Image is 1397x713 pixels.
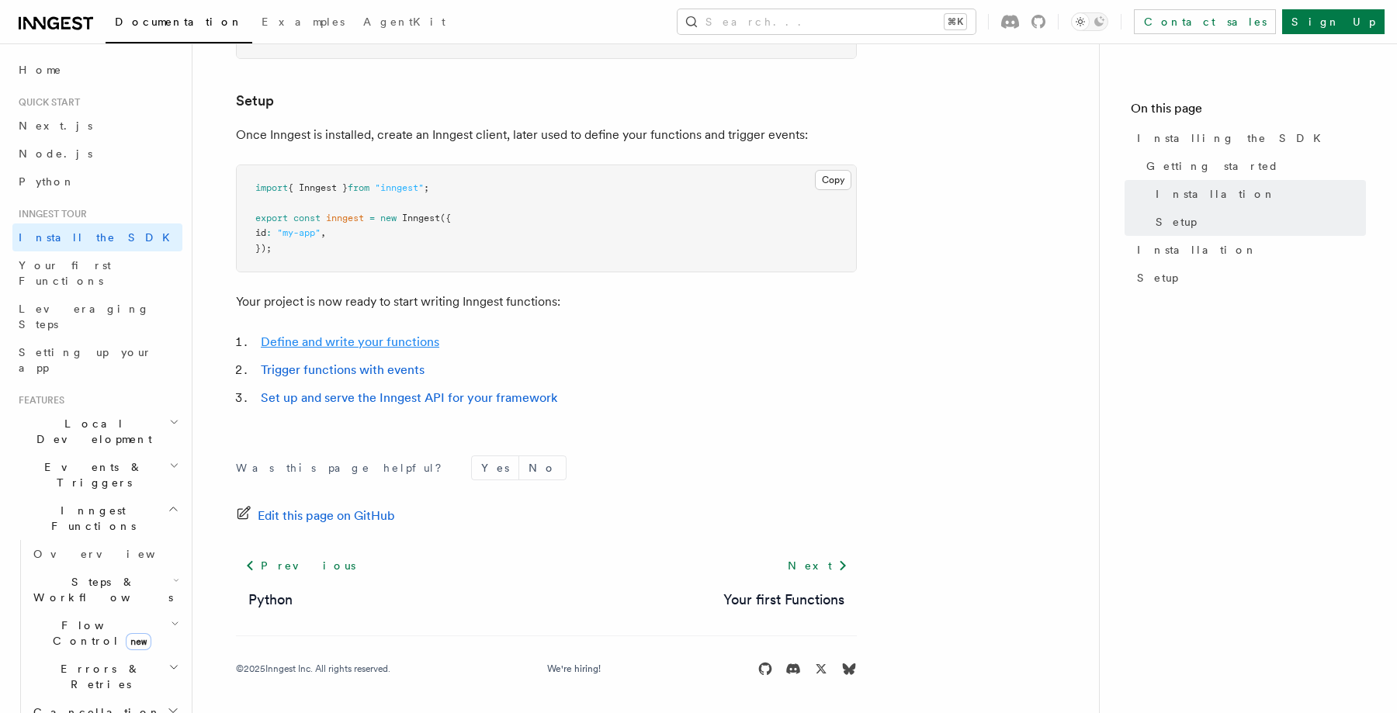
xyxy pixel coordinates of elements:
[354,5,455,42] a: AgentKit
[19,147,92,160] span: Node.js
[12,96,80,109] span: Quick start
[321,227,326,238] span: ,
[1146,158,1279,174] span: Getting started
[547,663,601,675] a: We're hiring!
[255,227,266,238] span: id
[363,16,445,28] span: AgentKit
[12,251,182,295] a: Your first Functions
[258,505,395,527] span: Edit this page on GitHub
[27,655,182,698] button: Errors & Retries
[126,633,151,650] span: new
[1282,9,1385,34] a: Sign Up
[440,213,451,223] span: ({
[19,175,75,188] span: Python
[19,119,92,132] span: Next.js
[12,112,182,140] a: Next.js
[12,223,182,251] a: Install the SDK
[255,213,288,223] span: export
[288,182,348,193] span: { Inngest }
[255,243,272,254] span: });
[12,453,182,497] button: Events & Triggers
[424,182,429,193] span: ;
[12,416,169,447] span: Local Development
[402,213,440,223] span: Inngest
[27,618,171,649] span: Flow Control
[27,661,168,692] span: Errors & Retries
[1140,152,1366,180] a: Getting started
[369,213,375,223] span: =
[1137,130,1330,146] span: Installing the SDK
[236,552,364,580] a: Previous
[262,16,345,28] span: Examples
[519,456,566,479] button: No
[236,124,857,146] p: Once Inngest is installed, create an Inngest client, later used to define your functions and trig...
[12,338,182,382] a: Setting up your app
[115,16,243,28] span: Documentation
[1156,214,1197,230] span: Setup
[12,208,87,220] span: Inngest tour
[252,5,354,42] a: Examples
[266,227,272,238] span: :
[12,459,169,490] span: Events & Triggers
[12,56,182,84] a: Home
[236,663,390,675] div: © 2025 Inngest Inc. All rights reserved.
[19,346,152,374] span: Setting up your app
[33,548,193,560] span: Overview
[27,574,173,605] span: Steps & Workflows
[12,140,182,168] a: Node.js
[815,170,851,190] button: Copy
[1149,180,1366,208] a: Installation
[261,362,425,377] a: Trigger functions with events
[19,303,150,331] span: Leveraging Steps
[27,540,182,568] a: Overview
[1149,208,1366,236] a: Setup
[261,390,557,405] a: Set up and serve the Inngest API for your framework
[348,182,369,193] span: from
[1131,236,1366,264] a: Installation
[472,456,518,479] button: Yes
[236,291,857,313] p: Your project is now ready to start writing Inngest functions:
[12,497,182,540] button: Inngest Functions
[1137,270,1178,286] span: Setup
[19,62,62,78] span: Home
[19,259,111,287] span: Your first Functions
[106,5,252,43] a: Documentation
[12,168,182,196] a: Python
[261,334,439,349] a: Define and write your functions
[723,589,844,611] a: Your first Functions
[248,589,293,611] a: Python
[375,182,424,193] span: "inngest"
[255,182,288,193] span: import
[27,568,182,611] button: Steps & Workflows
[1156,186,1276,202] span: Installation
[945,14,966,29] kbd: ⌘K
[236,460,452,476] p: Was this page helpful?
[12,295,182,338] a: Leveraging Steps
[27,611,182,655] button: Flow Controlnew
[326,213,364,223] span: inngest
[12,394,64,407] span: Features
[1071,12,1108,31] button: Toggle dark mode
[380,213,397,223] span: new
[1131,264,1366,292] a: Setup
[236,505,395,527] a: Edit this page on GitHub
[1137,242,1257,258] span: Installation
[1131,124,1366,152] a: Installing the SDK
[293,213,321,223] span: const
[277,227,321,238] span: "my-app"
[778,552,857,580] a: Next
[678,9,976,34] button: Search...⌘K
[19,231,179,244] span: Install the SDK
[12,503,168,534] span: Inngest Functions
[12,410,182,453] button: Local Development
[236,90,274,112] a: Setup
[1134,9,1276,34] a: Contact sales
[1131,99,1366,124] h4: On this page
